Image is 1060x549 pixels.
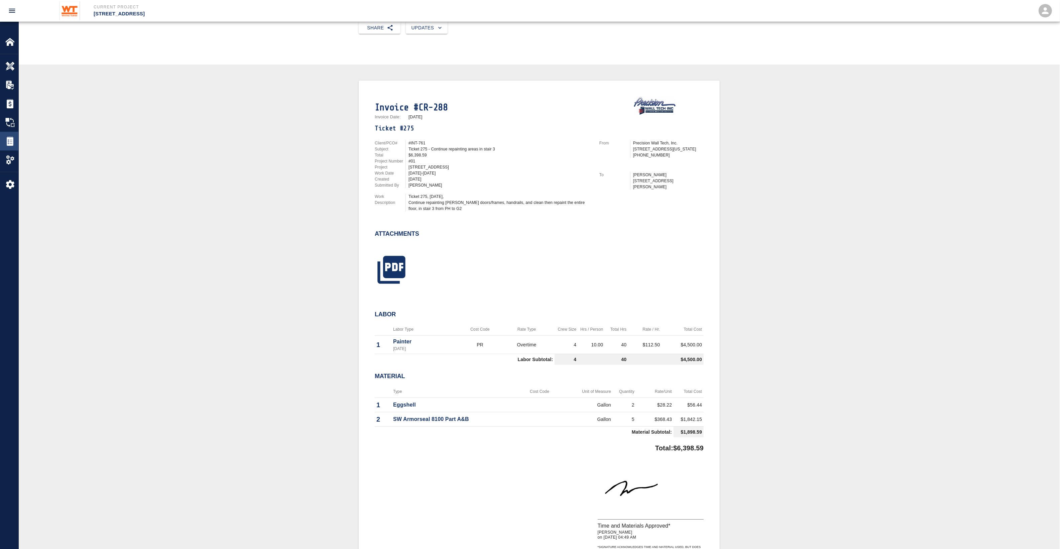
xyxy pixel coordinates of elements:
p: Eggshell [393,401,516,409]
div: Ticket 275 - Continue repainting areas in stair 3 [408,146,591,152]
p: [DATE] [393,346,460,352]
td: Gallon [561,412,613,426]
img: Whiting-Turner [59,1,80,20]
p: Client/PCO# [375,140,405,146]
img: signature [598,466,704,520]
th: Hrs / Person [578,323,605,336]
th: Crew Size [555,323,578,336]
td: Gallon [561,398,613,412]
p: [PHONE_NUMBER] [633,152,704,158]
td: $28.22 [636,398,674,412]
div: [STREET_ADDRESS] [408,164,591,170]
p: [STREET_ADDRESS][US_STATE] [633,146,704,152]
p: 2 [376,414,390,424]
td: PR [461,336,499,354]
p: [PERSON_NAME] on [DATE] 04:49 AM [598,530,704,540]
th: Quantity [613,386,636,398]
td: $4,500.00 [662,336,704,354]
p: Project [375,164,405,170]
td: 40 [605,336,628,354]
p: 1 [376,340,390,350]
th: Cost Code [518,386,561,398]
iframe: Chat Widget [1027,517,1060,549]
p: Subject [375,146,405,152]
h1: Invoice #CR-288 [375,102,591,113]
img: Precision Wall Tech, Inc. [633,97,677,115]
p: [PERSON_NAME] [633,172,704,178]
div: [DATE]-[DATE] [408,170,591,176]
td: 5 [613,412,636,426]
p: From [599,140,630,146]
th: Total Cost [674,386,704,398]
h2: Material [375,373,704,380]
div: $6,398.59 [408,152,591,158]
div: [DATE] [408,176,591,182]
button: Updates [406,22,448,34]
p: Total: $6,398.59 [655,440,704,453]
p: [STREET_ADDRESS] [94,10,566,18]
p: Time and Materials Approved* [598,522,704,530]
p: [STREET_ADDRESS][PERSON_NAME] [633,178,704,190]
th: Rate / Hr. [628,323,662,336]
button: Share [359,22,400,34]
p: Submitted By [375,182,405,188]
div: [PERSON_NAME] [408,182,591,188]
td: Material Subtotal: [375,426,674,437]
p: 1 [376,400,390,410]
td: $4,500.00 [628,354,704,365]
div: Ticket 275, [DATE], Continue repainting [PERSON_NAME] doors/frames, handrails, and clean then rep... [408,194,591,212]
th: Rate/Unit [636,386,674,398]
h2: Attachments [375,230,419,238]
p: Current Project [94,4,566,10]
p: Work Description [375,194,405,206]
th: Rate Type [499,323,555,336]
div: #INT-761 [408,140,591,146]
td: $1,842.15 [674,412,704,426]
td: 4 [555,336,578,354]
div: #01 [408,158,591,164]
th: Type [391,386,518,398]
td: $56.44 [674,398,704,412]
p: Work Date [375,170,405,176]
p: Project Number [375,158,405,164]
td: 4 [555,354,578,365]
td: 2 [613,398,636,412]
th: Total Hrs [605,323,628,336]
button: open drawer [4,3,20,19]
td: $1,898.59 [674,426,704,437]
td: $112.50 [628,336,662,354]
p: [DATE] [408,115,423,119]
td: $368.43 [636,412,674,426]
p: Invoice Date: [375,115,406,119]
th: Labor Type [391,323,461,336]
h2: Labor [375,311,704,318]
th: Total Cost [662,323,704,336]
p: Painter [393,338,460,346]
td: Overtime [499,336,555,354]
p: Total [375,152,405,158]
h1: Ticket #275 [375,124,591,132]
th: Unit of Measure [561,386,613,398]
th: Cost Code [461,323,499,336]
p: Precision Wall Tech, Inc. [633,140,704,146]
p: To [599,172,630,178]
p: SW Armorseal 8100 Part A&B [393,415,516,423]
td: 40 [578,354,628,365]
td: Labor Subtotal: [375,354,555,365]
td: 10.00 [578,336,605,354]
p: Created [375,176,405,182]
